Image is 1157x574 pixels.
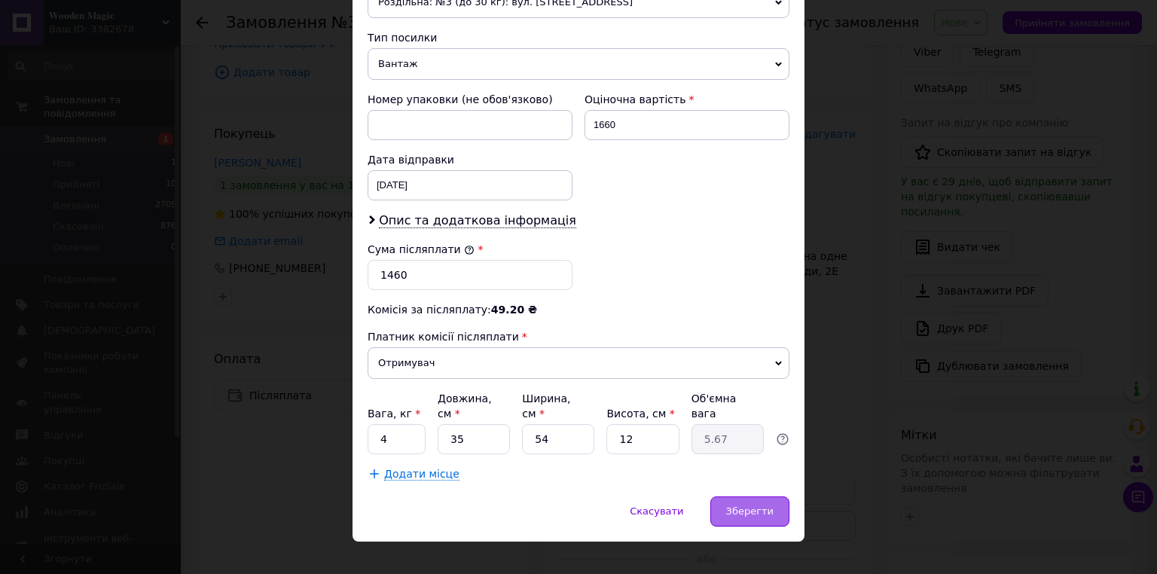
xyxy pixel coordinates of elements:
[368,243,475,255] label: Сума післяплати
[368,32,437,44] span: Тип посилки
[491,304,537,316] span: 49.20 ₴
[691,391,764,421] div: Об'ємна вага
[522,392,570,420] label: Ширина, см
[368,408,420,420] label: Вага, кг
[368,92,572,107] div: Номер упаковки (не обов'язково)
[368,331,519,343] span: Платник комісії післяплати
[368,48,789,80] span: Вантаж
[585,92,789,107] div: Оціночна вартість
[438,392,492,420] label: Довжина, см
[379,213,576,228] span: Опис та додаткова інформація
[368,152,572,167] div: Дата відправки
[368,302,789,317] div: Комісія за післяплату:
[384,468,459,481] span: Додати місце
[368,347,789,379] span: Отримувач
[726,505,774,517] span: Зберегти
[630,505,683,517] span: Скасувати
[606,408,674,420] label: Висота, см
